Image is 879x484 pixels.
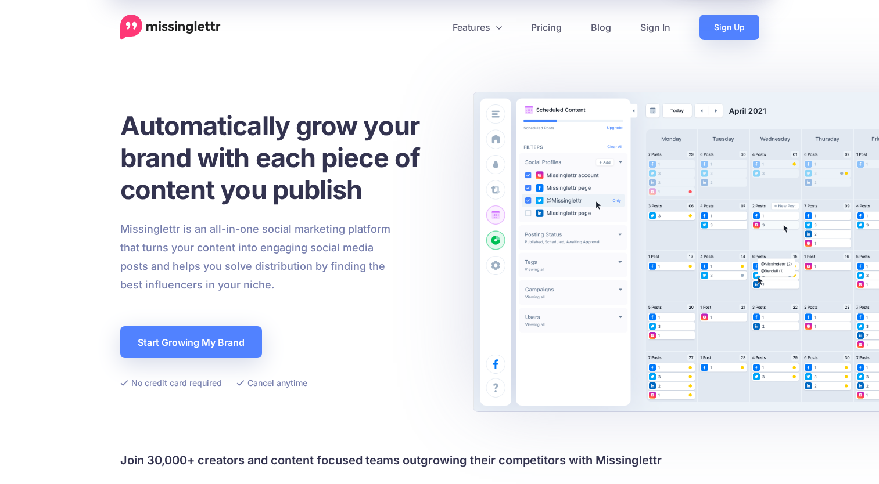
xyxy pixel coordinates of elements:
[438,15,516,40] a: Features
[516,15,576,40] a: Pricing
[120,220,391,294] p: Missinglettr is an all-in-one social marketing platform that turns your content into engaging soc...
[236,375,307,390] li: Cancel anytime
[120,451,759,469] h4: Join 30,000+ creators and content focused teams outgrowing their competitors with Missinglettr
[120,326,262,358] a: Start Growing My Brand
[120,110,449,205] h1: Automatically grow your brand with each piece of content you publish
[626,15,685,40] a: Sign In
[699,15,759,40] a: Sign Up
[120,375,222,390] li: No credit card required
[120,15,221,40] a: Home
[576,15,626,40] a: Blog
